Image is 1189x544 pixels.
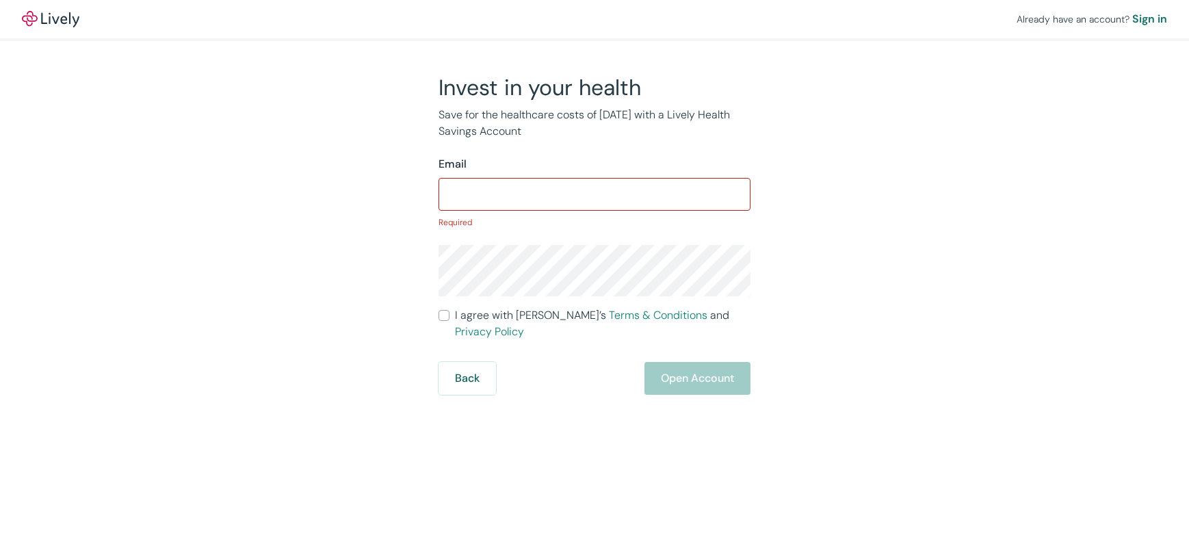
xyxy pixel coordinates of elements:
keeper-lock: Open Keeper Popup [724,186,741,203]
h2: Invest in your health [439,74,750,101]
p: Save for the healthcare costs of [DATE] with a Lively Health Savings Account [439,107,750,140]
a: LivelyLively [22,11,79,27]
img: Lively [22,11,79,27]
label: Email [439,156,467,172]
a: Sign in [1132,11,1167,27]
a: Terms & Conditions [609,308,707,322]
button: Back [439,362,496,395]
span: I agree with [PERSON_NAME]’s and [455,307,750,340]
p: Required [439,216,750,229]
a: Privacy Policy [455,324,524,339]
div: Already have an account? [1017,11,1167,27]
